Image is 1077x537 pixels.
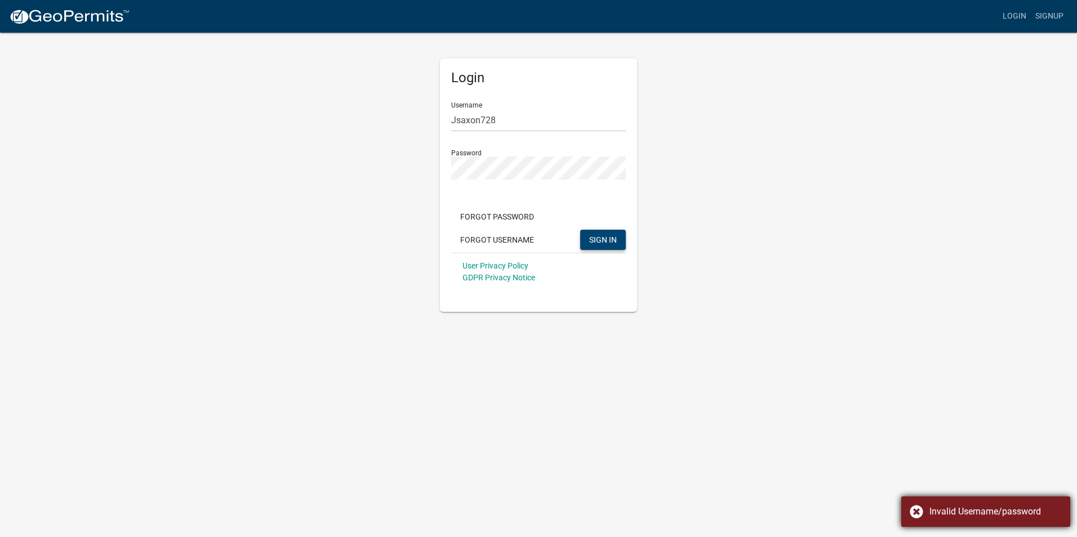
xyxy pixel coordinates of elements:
[462,261,528,270] a: User Privacy Policy
[998,6,1031,27] a: Login
[929,505,1062,518] div: Invalid Username/password
[451,230,543,250] button: Forgot Username
[1031,6,1068,27] a: Signup
[451,207,543,227] button: Forgot Password
[462,273,535,282] a: GDPR Privacy Notice
[580,230,626,250] button: SIGN IN
[451,70,626,86] h5: Login
[589,235,617,244] span: SIGN IN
